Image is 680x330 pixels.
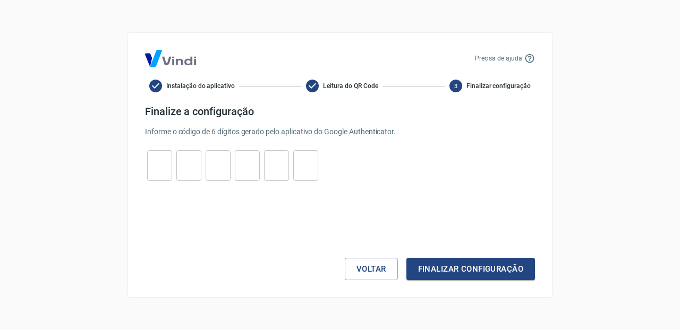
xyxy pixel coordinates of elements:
[454,83,457,90] text: 3
[475,54,522,63] p: Precisa de ajuda
[145,126,535,137] p: Informe o código de 6 dígitos gerado pelo aplicativo do Google Authenticator.
[166,81,235,91] span: Instalação do aplicativo
[406,258,535,280] button: Finalizar configuração
[145,105,535,118] h4: Finalize a configuração
[466,81,531,91] span: Finalizar configuração
[323,81,378,91] span: Leitura do QR Code
[145,50,196,67] img: Logo Vind
[345,258,398,280] button: Voltar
